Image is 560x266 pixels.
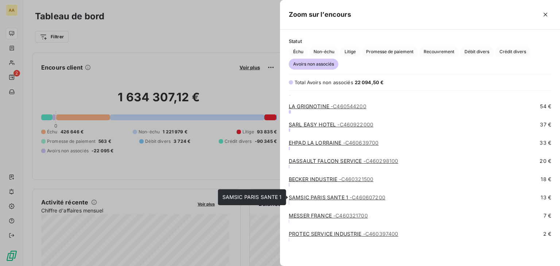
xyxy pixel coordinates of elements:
[343,140,379,146] span: - C460639700
[289,158,398,164] a: DASSAULT FALCON SERVICE
[289,121,373,128] a: SARL EASY HOTEL
[363,231,398,237] span: - C460397400
[543,230,551,238] span: 2 €
[280,95,560,257] div: grid
[419,46,459,57] button: Recouvrement
[333,212,368,219] span: - C460321700
[540,139,551,146] span: 33 €
[460,46,494,57] button: Débit divers
[355,79,384,85] span: 22 094,50 €
[331,103,366,109] span: - C460544200
[363,158,398,164] span: - C460298100
[535,241,553,259] iframe: Intercom live chat
[289,59,338,70] button: Avoirs non associés
[540,157,551,165] span: 20 €
[350,194,385,200] span: - C460607200
[289,176,373,182] a: BECKER INDUSTRIE
[289,38,551,44] span: Statut
[362,46,418,57] button: Promesse de paiement
[289,140,378,146] a: EHPAD LA LORRAINE
[289,231,398,237] a: PROTEC SERVICE INDUSTRIE
[289,194,385,200] a: SAMSIC PARIS SANTE 1
[541,176,551,183] span: 18 €
[289,103,366,109] a: LA GRIGNOTINE
[340,46,360,57] button: Litige
[541,194,551,201] span: 13 €
[495,46,530,57] button: Crédit divers
[339,176,374,182] span: - C460321500
[540,121,551,128] span: 37 €
[309,46,339,57] button: Non-échu
[289,46,308,57] button: Échu
[295,79,353,85] span: Total Avoirs non associés
[544,212,551,219] span: 7 €
[222,194,282,200] span: SAMSIC PARIS SANTE 1
[540,103,551,110] span: 54 €
[289,9,351,20] h5: Zoom sur l’encours
[289,212,368,219] a: MESSER FRANCE
[337,121,373,128] span: - C460922000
